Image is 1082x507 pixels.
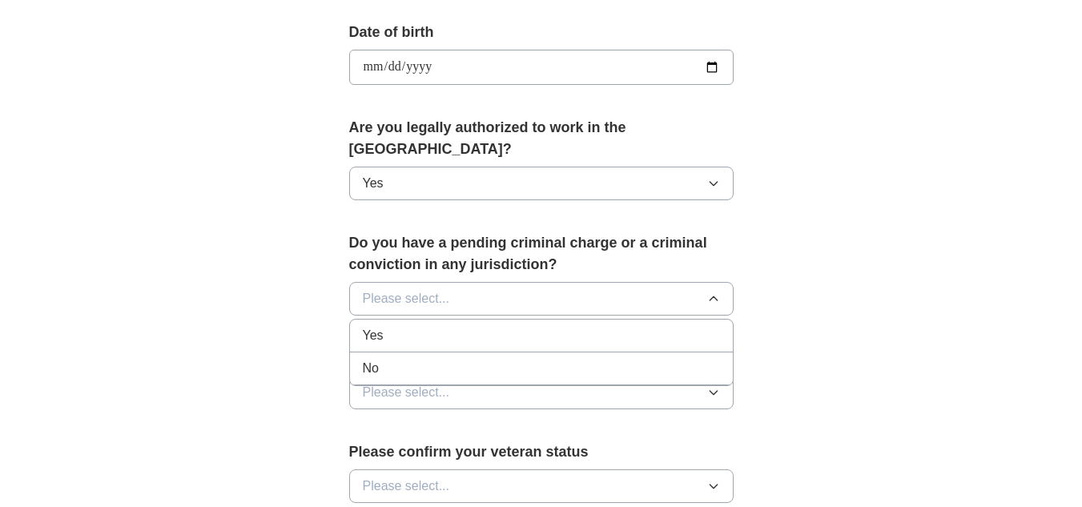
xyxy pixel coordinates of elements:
span: Please select... [363,289,450,308]
label: Are you legally authorized to work in the [GEOGRAPHIC_DATA]? [349,117,734,160]
span: Yes [363,174,384,193]
label: Please confirm your veteran status [349,441,734,463]
label: Date of birth [349,22,734,43]
span: Please select... [363,383,450,402]
span: Yes [363,326,384,345]
span: No [363,359,379,378]
button: Yes [349,167,734,200]
label: Do you have a pending criminal charge or a criminal conviction in any jurisdiction? [349,232,734,276]
button: Please select... [349,376,734,409]
span: Please select... [363,477,450,496]
button: Please select... [349,469,734,503]
button: Please select... [349,282,734,316]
